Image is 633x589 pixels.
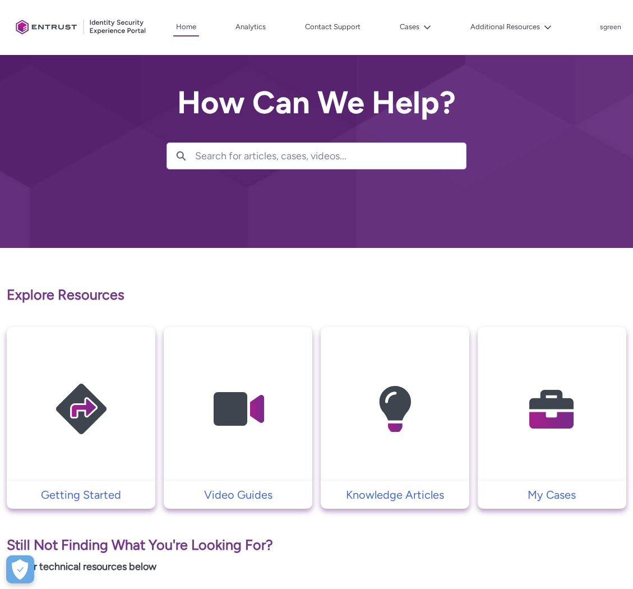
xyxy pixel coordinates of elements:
[321,486,469,503] a: Knowledge Articles
[7,535,626,556] p: Still Not Finding What You're Looking For?
[7,486,155,503] a: Getting Started
[468,19,555,35] button: Additional Resources
[483,486,621,503] p: My Cases
[167,143,195,169] button: Search
[600,24,621,31] p: sgreen
[498,349,605,470] img: My Cases
[167,85,466,120] h2: How Can We Help?
[6,555,34,583] div: Cookie Preferences
[233,19,269,35] a: Analytics, opens in new tab
[599,21,622,32] button: User Profile sgreen
[302,19,363,35] a: Contact Support
[185,349,292,470] img: Video Guides
[7,284,626,306] p: Explore Resources
[6,555,34,583] button: Open Preferences
[169,486,307,503] p: Video Guides
[326,486,464,503] p: Knowledge Articles
[397,19,434,35] button: Cases
[28,349,135,470] img: Getting Started
[164,486,312,503] a: Video Guides
[341,349,448,470] img: Knowledge Articles
[195,143,466,169] input: Search for articles, cases, videos...
[478,486,626,503] a: My Cases
[173,19,199,36] a: Home
[12,486,150,503] p: Getting Started
[7,559,626,574] p: Try our technical resources below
